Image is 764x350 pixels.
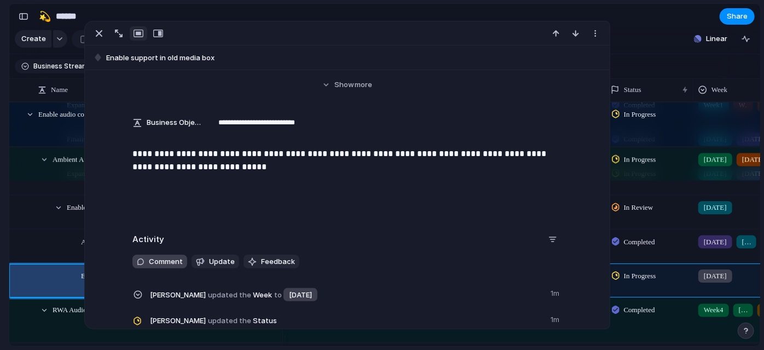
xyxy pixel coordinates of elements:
[33,61,88,71] span: Business Stream
[147,117,202,128] span: Business Objective
[90,49,604,67] button: Enable support in old media box
[192,255,239,269] button: Update
[39,9,51,24] div: 💫
[261,256,295,267] span: Feedback
[67,200,159,213] span: Enable support in old media box
[624,236,655,247] span: Completed
[720,8,755,25] button: Share
[551,312,562,325] span: 1m
[81,234,156,247] span: Apk generation for testing
[150,286,544,302] span: Week
[624,305,655,315] span: Completed
[739,305,748,315] span: [DATE]
[150,312,544,328] span: Status
[742,236,751,247] span: [DATE]
[551,286,562,299] span: 1m
[704,305,724,315] span: Week4
[36,8,54,25] button: 💫
[289,290,312,301] span: [DATE]
[106,53,604,64] span: Enable support in old media box
[690,31,732,47] button: Linear
[704,236,727,247] span: [DATE]
[150,315,206,326] span: [PERSON_NAME]
[209,256,235,267] span: Update
[355,79,372,90] span: more
[624,84,641,95] span: Status
[53,303,128,315] span: RWA Audio Annoucement
[704,271,727,282] span: [DATE]
[334,79,354,90] span: Show
[704,202,727,213] span: [DATE]
[15,30,51,48] button: Create
[150,290,206,301] span: [PERSON_NAME]
[21,33,46,44] span: Create
[208,290,251,301] span: updated the
[727,11,748,22] span: Share
[624,154,656,165] span: In Progress
[274,290,282,301] span: to
[81,269,260,282] span: Ensure output is even when operated via old & new media box
[51,84,68,95] span: Name
[149,256,183,267] span: Comment
[711,84,727,95] span: Week
[53,152,97,165] span: Ambient Audio
[704,154,727,165] span: [DATE]
[132,75,562,95] button: Showmore
[132,233,164,246] h2: Activity
[244,255,299,269] button: Feedback
[624,202,653,213] span: In Review
[132,255,187,269] button: Comment
[624,271,656,282] span: In Progress
[208,315,251,326] span: updated the
[624,109,656,120] span: In Progress
[706,33,727,44] span: Linear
